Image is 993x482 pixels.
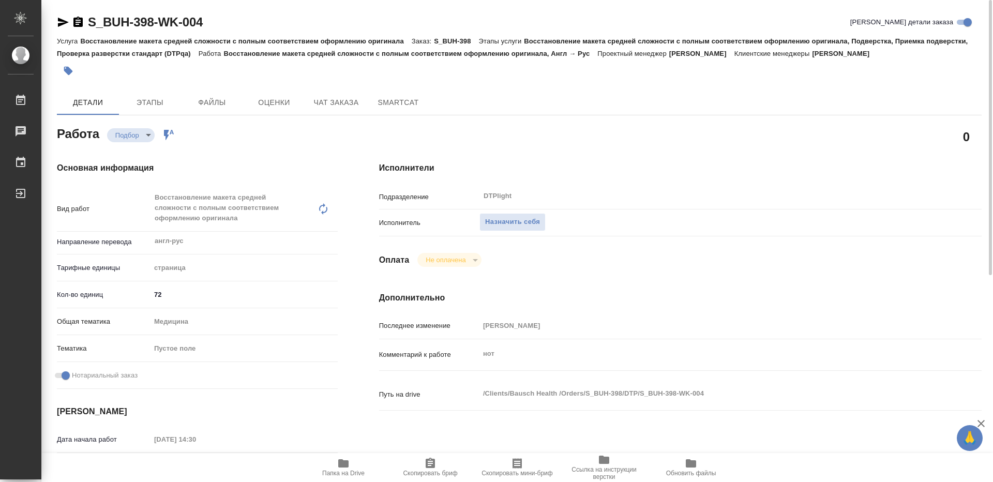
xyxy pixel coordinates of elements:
[597,50,669,57] p: Проектный менеджер
[379,254,410,266] h4: Оплата
[151,259,338,277] div: страница
[187,96,237,109] span: Файлы
[57,317,151,327] p: Общая тематика
[300,453,387,482] button: Папка на Drive
[479,345,931,363] textarea: нот
[482,470,552,477] span: Скопировать мини-бриф
[963,128,970,145] h2: 0
[57,290,151,300] p: Кол-во единиц
[311,96,361,109] span: Чат заказа
[151,432,241,447] input: Пустое поле
[957,425,983,451] button: 🙏
[57,204,151,214] p: Вид работ
[88,15,203,29] a: S_BUH-398-WK-004
[223,50,597,57] p: Восстановление макета средней сложности с полным соответствием оформлению оригинала, Англ → Рус
[379,192,479,202] p: Подразделение
[485,216,540,228] span: Назначить себя
[199,50,224,57] p: Работа
[57,124,99,142] h2: Работа
[812,50,877,57] p: [PERSON_NAME]
[567,466,641,480] span: Ссылка на инструкции верстки
[479,213,546,231] button: Назначить себя
[57,162,338,174] h4: Основная информация
[57,434,151,445] p: Дата начала работ
[112,131,142,140] button: Подбор
[379,389,479,400] p: Путь на drive
[961,427,979,449] span: 🙏
[379,292,982,304] h4: Дополнительно
[125,96,175,109] span: Этапы
[57,263,151,273] p: Тарифные единицы
[151,313,338,330] div: Медицина
[850,17,953,27] span: [PERSON_NAME] детали заказа
[373,96,423,109] span: SmartCat
[63,96,113,109] span: Детали
[379,162,982,174] h4: Исполнители
[666,470,716,477] span: Обновить файлы
[57,405,338,418] h4: [PERSON_NAME]
[403,470,457,477] span: Скопировать бриф
[151,340,338,357] div: Пустое поле
[648,453,734,482] button: Обновить файлы
[734,50,813,57] p: Клиентские менеджеры
[379,218,479,228] p: Исполнитель
[57,59,80,82] button: Добавить тэг
[322,470,365,477] span: Папка на Drive
[107,128,155,142] div: Подбор
[80,37,411,45] p: Восстановление макета средней сложности с полным соответствием оформлению оригинала
[561,453,648,482] button: Ссылка на инструкции верстки
[434,37,478,45] p: S_BUH-398
[479,385,931,402] textarea: /Clients/Bausch Health /Orders/S_BUH-398/DTP/S_BUH-398-WK-004
[154,343,325,354] div: Пустое поле
[423,255,469,264] button: Не оплачена
[249,96,299,109] span: Оценки
[57,16,69,28] button: Скопировать ссылку для ЯМессенджера
[479,318,931,333] input: Пустое поле
[72,370,138,381] span: Нотариальный заказ
[474,453,561,482] button: Скопировать мини-бриф
[57,343,151,354] p: Тематика
[57,237,151,247] p: Направление перевода
[379,321,479,331] p: Последнее изменение
[412,37,434,45] p: Заказ:
[387,453,474,482] button: Скопировать бриф
[379,350,479,360] p: Комментарий к работе
[417,253,481,267] div: Подбор
[479,37,524,45] p: Этапы услуги
[669,50,734,57] p: [PERSON_NAME]
[72,16,84,28] button: Скопировать ссылку
[151,287,338,302] input: ✎ Введи что-нибудь
[57,37,80,45] p: Услуга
